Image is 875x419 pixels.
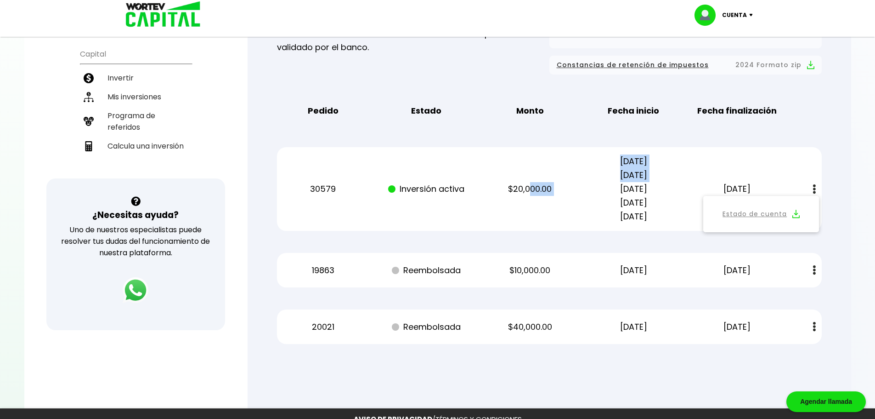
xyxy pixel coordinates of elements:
b: Pedido [308,104,339,118]
p: 19863 [279,264,367,277]
img: logos_whatsapp-icon.242b2217.svg [123,277,148,303]
p: Uno de nuestros especialistas puede resolver tus dudas del funcionamiento de nuestra plataforma. [58,224,213,258]
span: Constancias de retención de impuestos [557,59,709,71]
img: icon-down [747,14,759,17]
b: Estado [411,104,441,118]
button: Estado de cuenta [709,201,813,227]
a: Estado de cuenta [723,208,787,220]
h3: ¿Necesitas ayuda? [92,208,179,222]
p: [DATE] [694,264,781,277]
img: calculadora-icon.17d418c4.svg [84,141,94,151]
p: $10,000.00 [486,264,574,277]
p: Inversión activa [383,182,470,196]
button: Constancias de retención de impuestos2024 Formato zip [557,59,814,71]
a: Calcula una inversión [80,137,192,155]
p: [DATE] [DATE] [DATE] [DATE] [DATE] [590,155,677,224]
p: $40,000.00 [486,320,574,334]
a: Invertir [80,69,192,87]
p: [DATE] [694,182,781,196]
ul: Capital [80,44,192,178]
p: Cuenta [722,8,747,22]
p: [DATE] [694,320,781,334]
a: Mis inversiones [80,87,192,106]
p: 20021 [279,320,367,334]
img: invertir-icon.b3b967d7.svg [84,73,94,83]
b: Monto [516,104,544,118]
img: profile-image [694,5,722,26]
a: Programa de referidos [80,106,192,137]
p: Reembolsada [383,320,470,334]
b: Fecha finalización [697,104,777,118]
div: Agendar llamada [786,391,866,412]
p: 30579 [279,182,367,196]
b: Fecha inicio [608,104,659,118]
p: Reembolsada [383,264,470,277]
p: $20,000.00 [486,182,574,196]
img: inversiones-icon.6695dc30.svg [84,92,94,102]
p: [DATE] [590,264,677,277]
p: [DATE] [590,320,677,334]
img: recomiendanos-icon.9b8e9327.svg [84,116,94,126]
